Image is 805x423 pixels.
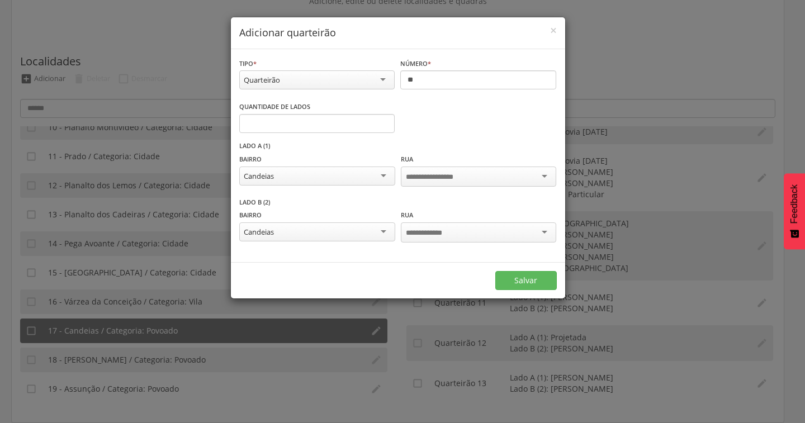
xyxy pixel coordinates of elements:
[239,141,270,150] label: Lado A (1)
[401,211,413,220] label: Rua
[400,59,431,68] label: Número
[244,171,274,181] div: Candeias
[239,102,310,111] label: Quantidade de lados
[495,271,557,290] button: Salvar
[239,211,262,220] label: Bairro
[239,198,270,207] label: Lado B (2)
[784,173,805,249] button: Feedback - Mostrar pesquisa
[550,25,557,36] button: Close
[789,184,799,224] span: Feedback
[239,59,257,68] label: Tipo
[239,155,262,164] label: Bairro
[244,227,274,237] div: Candeias
[239,26,557,40] h4: Adicionar quarteirão
[550,22,557,38] span: ×
[244,75,280,85] div: Quarteirão
[401,155,413,164] label: Rua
